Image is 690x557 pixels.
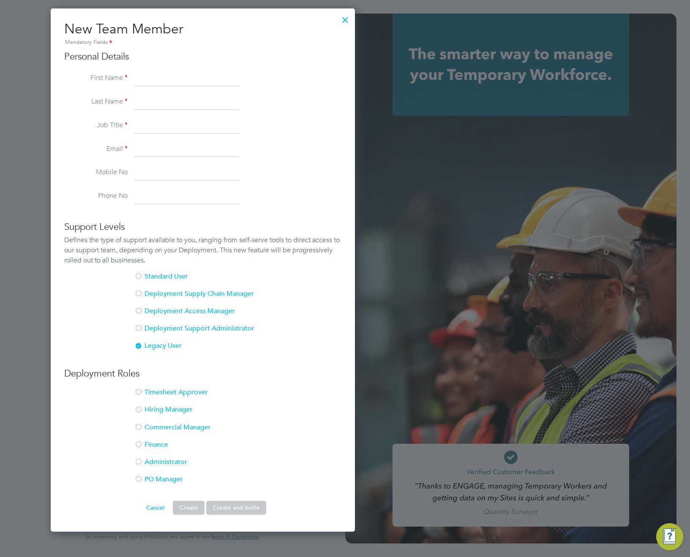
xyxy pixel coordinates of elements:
button: Create [173,501,205,514]
label: Last Name [64,97,128,106]
li: Standard User [64,272,341,289]
li: Administrator [64,458,341,475]
li: Deployment Access Manager [64,307,341,324]
h2: New Team Member [64,20,341,47]
li: PO Manager [64,475,341,492]
h3: Personal Details [64,51,341,63]
label: Job Title [64,121,128,130]
label: Phone No [64,191,128,200]
h3: Deployment Roles [64,368,341,380]
div: Defines the type of support available to you, ranging from self-serve tools to direct access to o... [64,235,341,265]
li: Deployment Supply Chain Manager [64,289,341,307]
li: Finance [64,440,341,458]
li: Deployment Support Administrator [64,324,341,341]
button: Create and Invite [206,501,266,514]
label: Mobile No [64,168,128,177]
div: Mandatory Fields [64,38,341,47]
li: Timesheet Approver [64,388,341,405]
button: Cancel [139,501,171,514]
h3: Support Levels [64,221,341,233]
li: Commercial Manager [64,423,341,440]
li: Legacy User [64,341,341,350]
li: Hiring Manager [64,405,341,423]
button: Engage Resource Center [656,523,683,550]
label: Email [64,145,128,153]
label: First Name [64,74,128,82]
